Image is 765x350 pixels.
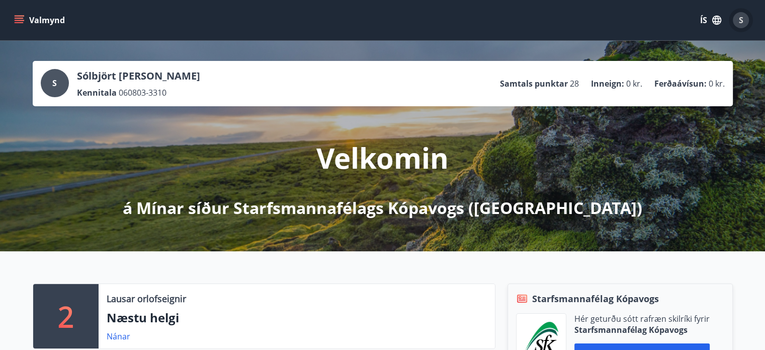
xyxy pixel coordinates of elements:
span: 28 [570,78,579,89]
p: Inneign : [591,78,624,89]
p: Ferðaávísun : [654,78,707,89]
span: S [739,15,743,26]
button: ÍS [695,11,727,29]
button: menu [12,11,69,29]
p: Sólbjört [PERSON_NAME] [77,69,200,83]
p: á Mínar síður Starfsmannafélags Kópavogs ([GEOGRAPHIC_DATA]) [123,197,642,219]
p: Samtals punktar [500,78,568,89]
span: 0 kr. [626,78,642,89]
p: Lausar orlofseignir [107,292,186,305]
button: S [729,8,753,32]
span: Starfsmannafélag Kópavogs [532,292,659,305]
span: 0 kr. [709,78,725,89]
p: Næstu helgi [107,309,487,326]
p: Velkomin [316,138,449,177]
p: Starfsmannafélag Kópavogs [574,324,710,335]
p: 2 [58,297,74,335]
span: 060803-3310 [119,87,166,98]
span: S [52,78,57,89]
p: Kennitala [77,87,117,98]
p: Hér geturðu sótt rafræn skilríki fyrir [574,313,710,324]
a: Nánar [107,331,130,342]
